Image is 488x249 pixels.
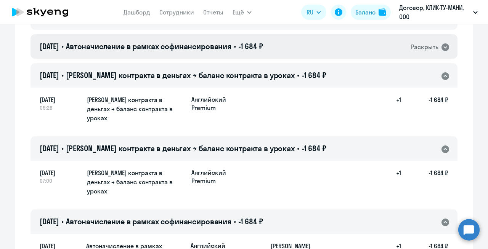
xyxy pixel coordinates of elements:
[191,95,249,112] p: Английский Premium
[379,8,386,16] img: balance
[401,95,448,123] h5: -1 684 ₽
[297,144,299,153] span: •
[355,8,376,17] div: Баланс
[234,217,236,226] span: •
[61,41,64,51] span: •
[395,3,482,21] button: Договор, КЛИК-ТУ-МАНИ, ООО
[401,168,448,196] h5: -1 684 ₽
[233,8,244,17] span: Ещё
[302,144,326,153] span: -1 684 ₽
[124,8,150,16] a: Дашборд
[297,70,299,80] span: •
[159,8,194,16] a: Сотрудники
[191,168,249,185] p: Английский Premium
[411,42,438,52] div: Раскрыть
[40,217,59,226] span: [DATE]
[301,5,326,20] button: RU
[66,217,231,226] span: Автоначисление в рамках софинансирования
[66,41,231,51] span: Автоначисление в рамках софинансирования
[40,41,59,51] span: [DATE]
[307,8,313,17] span: RU
[87,95,185,123] h5: [PERSON_NAME] контракта в деньгах → баланс контракта в уроках
[87,168,185,196] h5: [PERSON_NAME] контракта в деньгах → баланс контракта в уроках
[66,144,295,153] span: [PERSON_NAME] контракта в деньгах → баланс контракта в уроках
[238,217,263,226] span: -1 684 ₽
[40,144,59,153] span: [DATE]
[61,144,64,153] span: •
[377,168,401,196] h5: +1
[399,3,470,21] p: Договор, КЛИК-ТУ-МАНИ, ООО
[233,5,252,20] button: Ещё
[40,168,81,177] span: [DATE]
[351,5,391,20] button: Балансbalance
[203,8,223,16] a: Отчеты
[40,95,81,104] span: [DATE]
[40,104,81,111] span: 09:26
[61,217,64,226] span: •
[234,41,236,51] span: •
[302,70,326,80] span: -1 684 ₽
[377,95,401,123] h5: +1
[238,41,263,51] span: -1 684 ₽
[61,70,64,80] span: •
[40,177,81,184] span: 07:00
[40,70,59,80] span: [DATE]
[66,70,295,80] span: [PERSON_NAME] контракта в деньгах → баланс контракта в уроках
